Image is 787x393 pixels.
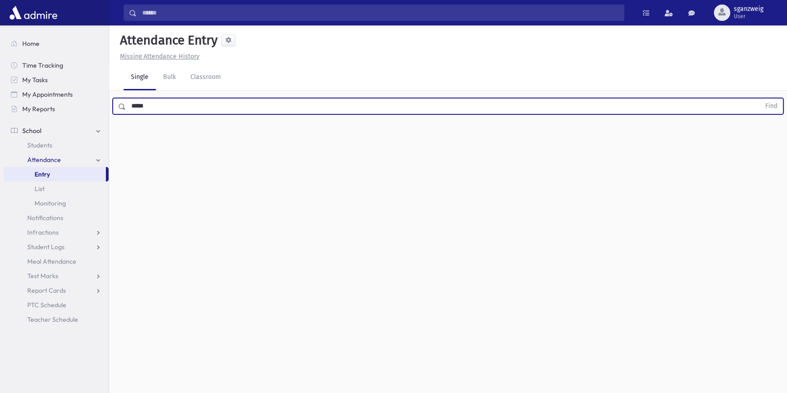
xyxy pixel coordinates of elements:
[4,283,109,298] a: Report Cards
[4,87,109,102] a: My Appointments
[4,312,109,327] a: Teacher Schedule
[183,65,228,90] a: Classroom
[27,315,78,324] span: Teacher Schedule
[35,170,50,178] span: Entry
[734,13,763,20] span: User
[27,301,66,309] span: PTC Schedule
[4,225,109,240] a: Infractions
[4,269,109,283] a: Test Marks
[35,185,45,193] span: List
[22,39,40,48] span: Home
[22,105,55,113] span: My Reports
[4,182,109,196] a: List
[35,199,66,207] span: Monitoring
[27,214,63,222] span: Notifications
[4,36,109,51] a: Home
[4,102,109,116] a: My Reports
[4,240,109,254] a: Student Logs
[22,127,41,135] span: School
[120,53,199,60] u: Missing Attendance History
[124,65,156,90] a: Single
[4,254,109,269] a: Meal Attendance
[4,58,109,73] a: Time Tracking
[4,211,109,225] a: Notifications
[27,228,59,236] span: Infractions
[760,98,783,114] button: Find
[4,138,109,152] a: Students
[137,5,624,21] input: Search
[4,152,109,167] a: Attendance
[27,272,58,280] span: Test Marks
[22,90,73,98] span: My Appointments
[27,156,61,164] span: Attendance
[4,73,109,87] a: My Tasks
[27,243,65,251] span: Student Logs
[27,141,52,149] span: Students
[22,76,48,84] span: My Tasks
[116,53,199,60] a: Missing Attendance History
[7,4,60,22] img: AdmirePro
[4,298,109,312] a: PTC Schedule
[734,5,763,13] span: sganzweig
[4,167,106,182] a: Entry
[4,196,109,211] a: Monitoring
[22,61,63,69] span: Time Tracking
[27,257,76,265] span: Meal Attendance
[27,286,66,295] span: Report Cards
[4,123,109,138] a: School
[116,33,218,48] h5: Attendance Entry
[156,65,183,90] a: Bulk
